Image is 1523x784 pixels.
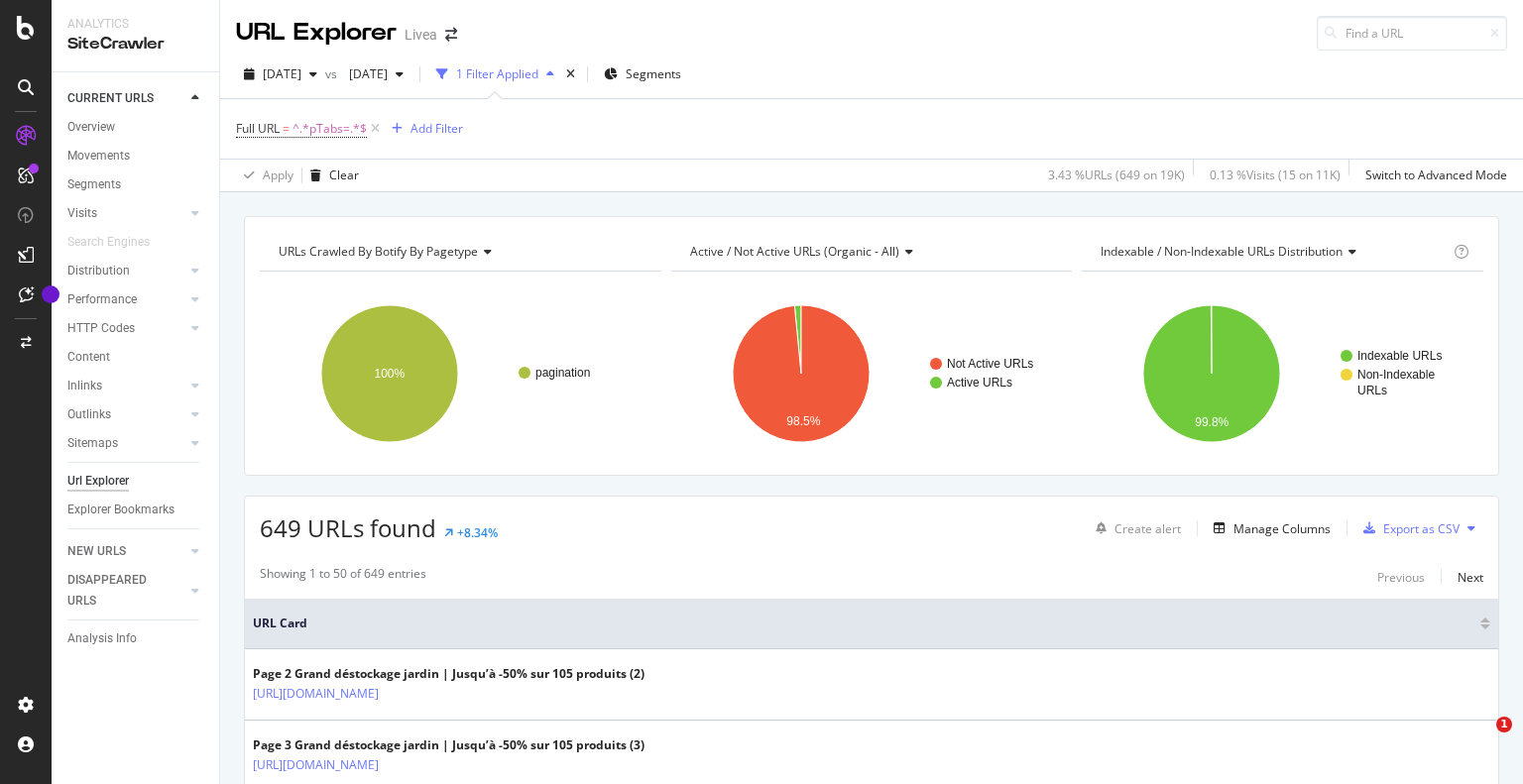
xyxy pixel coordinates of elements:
button: Export as CSV [1355,512,1460,544]
a: Segments [67,174,205,195]
div: SiteCrawler [67,33,203,56]
div: Sitemaps [67,433,118,454]
input: Find a URL [1317,16,1507,51]
div: CURRENT URLS [67,88,154,109]
div: 3.43 % URLs ( 649 on 19K ) [1048,167,1185,183]
div: Analytics [67,16,203,33]
a: Overview [67,117,205,138]
div: times [562,64,579,84]
a: Outlinks [67,404,185,425]
button: Switch to Advanced Mode [1357,160,1507,191]
span: Indexable / Non-Indexable URLs distribution [1101,243,1343,260]
span: 1 [1496,717,1512,732]
div: Apply [263,167,293,183]
span: Active / Not Active URLs (organic - all) [690,243,899,260]
span: Segments [626,65,681,82]
div: Page 2 Grand déstockage jardin | Jusqu’à -50% sur 105 produits (2) [253,665,644,683]
iframe: Intercom live chat [1456,717,1503,764]
span: URLs Crawled By Botify By pagetype [279,243,478,260]
text: Not Active URLs [947,357,1033,371]
div: Tooltip anchor [42,285,59,303]
button: Apply [236,160,293,191]
span: Full URL [236,120,280,137]
div: A chart. [1082,287,1478,460]
div: Segments [67,174,121,195]
a: CURRENT URLS [67,88,185,109]
text: Indexable URLs [1357,349,1442,363]
div: arrow-right-arrow-left [445,28,457,42]
button: Previous [1377,565,1425,589]
div: URL Explorer [236,16,397,50]
div: 0.13 % Visits ( 15 on 11K ) [1210,167,1341,183]
div: Url Explorer [67,471,129,492]
span: ^.*pTabs=.*$ [293,115,367,143]
div: Explorer Bookmarks [67,500,175,520]
button: Manage Columns [1206,516,1331,540]
div: Content [67,347,110,368]
div: Next [1458,569,1483,586]
div: Outlinks [67,404,111,425]
div: Create alert [1114,520,1181,537]
svg: A chart. [260,287,656,460]
div: Livea [405,25,437,45]
a: Inlinks [67,376,185,396]
h4: Indexable / Non-Indexable URLs Distribution [1097,236,1450,268]
div: Showing 1 to 50 of 649 entries [260,565,426,589]
a: Performance [67,289,185,310]
button: Add Filter [384,117,463,141]
a: Explorer Bookmarks [67,500,205,520]
button: Next [1458,565,1483,589]
button: 1 Filter Applied [428,58,562,90]
span: URL Card [253,615,1475,632]
a: Analysis Info [67,628,205,649]
a: [URL][DOMAIN_NAME] [253,684,379,704]
div: +8.34% [457,524,498,541]
span: 2025 Sep. 3rd [263,65,301,82]
div: Visits [67,203,97,224]
text: pagination [535,366,590,380]
button: [DATE] [341,58,411,90]
a: Distribution [67,261,185,281]
button: [DATE] [236,58,325,90]
a: HTTP Codes [67,318,185,339]
div: Movements [67,146,130,167]
text: 98.5% [786,414,820,428]
text: Active URLs [947,376,1012,390]
a: [URL][DOMAIN_NAME] [253,755,379,775]
a: Sitemaps [67,433,185,454]
div: Switch to Advanced Mode [1365,167,1507,183]
div: HTTP Codes [67,318,135,339]
button: Clear [302,160,359,191]
button: Create alert [1088,512,1181,544]
div: 1 Filter Applied [456,65,538,82]
div: Distribution [67,261,130,281]
a: Content [67,347,205,368]
div: Add Filter [410,120,463,137]
div: Export as CSV [1383,520,1460,537]
span: 2025 Aug. 6th [341,65,388,82]
svg: A chart. [671,287,1068,460]
div: Previous [1377,569,1425,586]
text: 99.8% [1196,415,1230,429]
div: Performance [67,289,137,310]
span: = [283,120,290,137]
div: Page 3 Grand déstockage jardin | Jusqu’à -50% sur 105 produits (3) [253,736,644,754]
a: DISAPPEARED URLS [67,570,185,612]
div: NEW URLS [67,541,126,562]
a: Visits [67,203,185,224]
span: vs [325,65,341,82]
div: Inlinks [67,376,102,396]
a: NEW URLS [67,541,185,562]
div: Overview [67,117,115,138]
a: Movements [67,146,205,167]
div: Analysis Info [67,628,137,649]
button: Segments [596,58,689,90]
text: Non-Indexable [1357,368,1435,382]
div: Clear [329,167,359,183]
div: DISAPPEARED URLS [67,570,168,612]
text: URLs [1357,384,1387,397]
div: Search Engines [67,232,150,253]
text: 100% [375,367,406,381]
